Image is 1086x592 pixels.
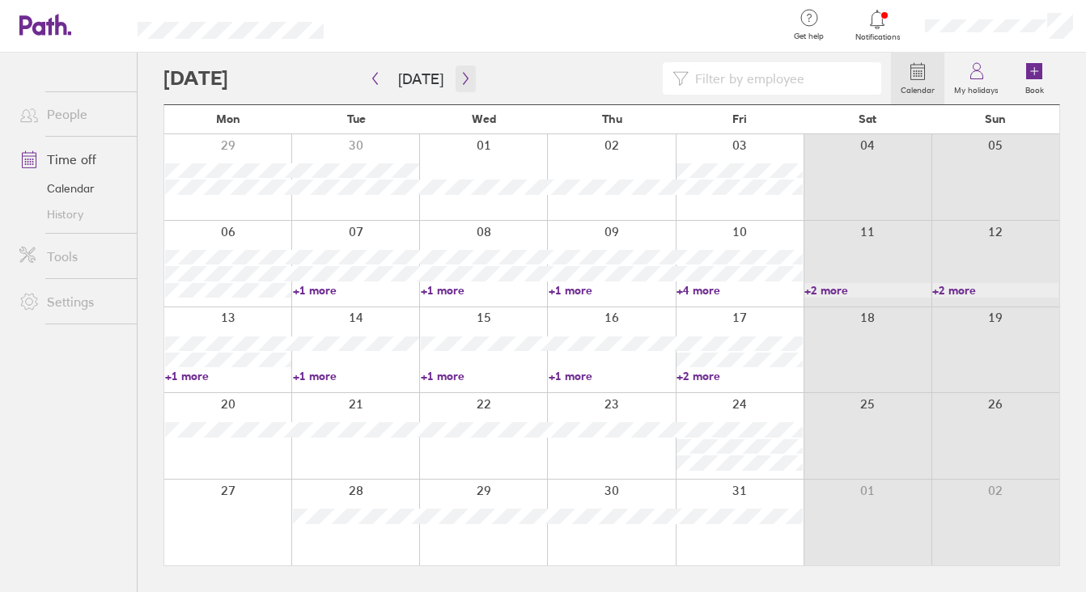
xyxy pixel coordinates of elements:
[602,112,622,125] span: Thu
[851,32,904,42] span: Notifications
[677,283,803,298] a: +4 more
[549,283,675,298] a: +1 more
[293,283,419,298] a: +1 more
[6,240,137,273] a: Tools
[421,283,547,298] a: +1 more
[944,81,1008,95] label: My holidays
[421,369,547,383] a: +1 more
[472,112,496,125] span: Wed
[944,53,1008,104] a: My holidays
[6,175,137,201] a: Calendar
[293,369,419,383] a: +1 more
[891,53,944,104] a: Calendar
[347,112,366,125] span: Tue
[804,283,931,298] a: +2 more
[985,112,1006,125] span: Sun
[851,8,904,42] a: Notifications
[549,369,675,383] a: +1 more
[891,81,944,95] label: Calendar
[932,283,1058,298] a: +2 more
[6,98,137,130] a: People
[6,201,137,227] a: History
[216,112,240,125] span: Mon
[689,63,872,94] input: Filter by employee
[6,285,137,318] a: Settings
[1016,81,1054,95] label: Book
[165,369,291,383] a: +1 more
[859,112,876,125] span: Sat
[783,32,835,41] span: Get help
[1008,53,1060,104] a: Book
[732,112,747,125] span: Fri
[385,66,456,92] button: [DATE]
[6,143,137,175] a: Time off
[677,369,803,383] a: +2 more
